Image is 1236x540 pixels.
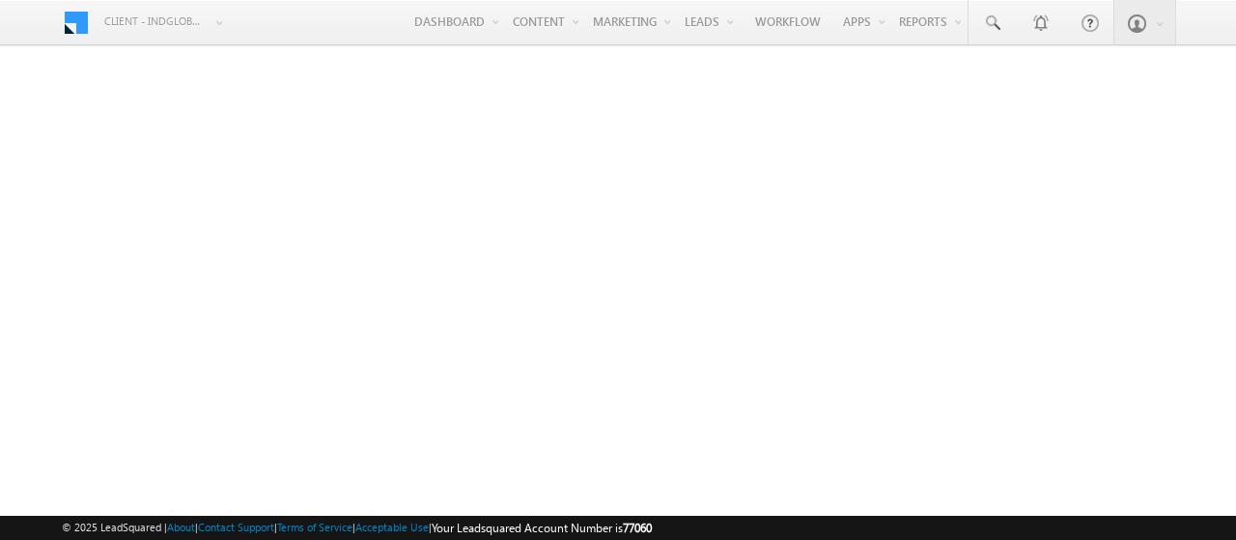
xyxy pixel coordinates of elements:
a: Acceptable Use [355,521,429,533]
span: 77060 [623,521,652,535]
a: Contact Support [198,521,274,533]
span: Client - indglobal1 (77060) [104,12,206,31]
span: © 2025 LeadSquared | | | | | [62,519,652,537]
a: Terms of Service [277,521,352,533]
a: About [167,521,195,533]
span: Your Leadsquared Account Number is [432,521,652,535]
